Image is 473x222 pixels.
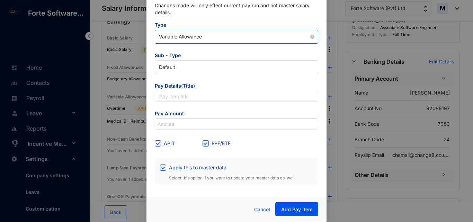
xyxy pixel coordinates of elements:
[155,52,318,60] span: Sub - Type
[249,203,275,216] button: Cancel
[310,35,314,39] span: close-circle
[155,119,318,130] input: Amount
[281,206,312,213] span: Add Pay Item
[155,110,318,118] span: Pay Amount
[166,164,229,171] span: Apply this to master data
[159,32,314,42] span: Variable Allowance
[254,206,270,213] span: Cancel
[275,202,318,216] button: Add Pay Item
[155,2,318,21] p: Changes made will only effect current pay run and not master salary details.
[161,140,178,147] span: APIT
[155,91,318,102] input: Pay item title
[160,173,313,181] p: Select this option if you want to update your master data as-well
[155,82,318,91] span: Pay Details(Title)
[209,140,233,147] span: EPF/ETF
[155,21,318,30] span: Type
[159,62,314,72] span: Default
